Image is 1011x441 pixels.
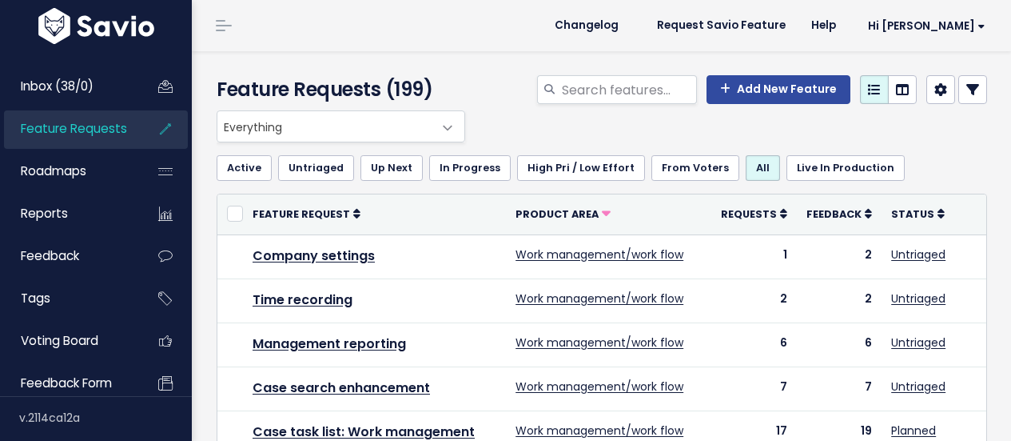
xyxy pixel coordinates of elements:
span: Feedback [21,247,79,264]
h4: Feature Requests (199) [217,75,458,104]
a: Company settings [253,247,375,265]
a: All [746,155,780,181]
td: 7 [797,367,882,411]
a: Case task list: Work management [253,423,475,441]
a: Tags [4,280,133,317]
td: 1 [711,235,797,279]
a: Up Next [360,155,423,181]
a: Work management/work flow [515,335,683,351]
a: Work management/work flow [515,423,683,439]
a: Inbox (38/0) [4,68,133,105]
input: Search features... [560,75,697,104]
a: Feature Request [253,206,360,222]
a: Untriaged [891,335,945,351]
span: Everything [217,110,465,142]
a: Untriaged [891,247,945,263]
a: High Pri / Low Effort [517,155,645,181]
span: Inbox (38/0) [21,78,94,94]
span: Requests [721,207,777,221]
a: Work management/work flow [515,291,683,307]
span: Roadmaps [21,162,86,179]
a: Untriaged [891,291,945,307]
span: Reports [21,205,68,222]
a: Product Area [515,206,611,222]
a: Time recording [253,291,352,309]
a: Roadmaps [4,153,133,190]
img: logo-white.9d6f32f41409.svg [34,8,158,44]
a: Requests [721,206,787,222]
td: 2 [797,279,882,323]
a: Live In Production [786,155,905,181]
span: Tags [21,290,50,307]
a: Untriaged [278,155,354,181]
span: Voting Board [21,332,98,349]
a: Voting Board [4,323,133,359]
a: Status [891,206,945,222]
a: Planned [891,423,936,439]
td: 2 [797,235,882,279]
a: Hi [PERSON_NAME] [849,14,998,38]
a: In Progress [429,155,511,181]
span: Status [891,207,934,221]
a: Reports [4,195,133,232]
td: 6 [797,323,882,367]
span: Everything [217,111,432,142]
ul: Filter feature requests [217,155,987,181]
a: Feedback [4,238,133,275]
a: From Voters [651,155,739,181]
a: Untriaged [891,379,945,395]
a: Case search enhancement [253,379,430,397]
span: Feedback [806,207,862,221]
a: Add New Feature [707,75,850,104]
td: 7 [711,367,797,411]
a: Feedback [806,206,872,222]
a: Management reporting [253,335,406,353]
span: Product Area [515,207,599,221]
a: Work management/work flow [515,247,683,263]
a: Request Savio Feature [644,14,798,38]
span: Changelog [555,20,619,31]
a: Active [217,155,272,181]
span: Feedback form [21,375,112,391]
span: Feature Request [253,207,350,221]
a: Feedback form [4,365,133,402]
td: 6 [711,323,797,367]
a: Work management/work flow [515,379,683,395]
span: Feature Requests [21,120,127,137]
a: Feature Requests [4,110,133,147]
div: v.2114ca12a [19,397,192,439]
span: Hi [PERSON_NAME] [868,20,985,32]
a: Help [798,14,849,38]
td: 2 [711,279,797,323]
